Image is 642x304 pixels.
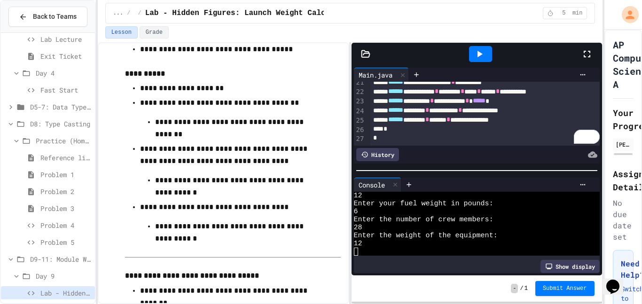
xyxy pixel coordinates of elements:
span: Exit Ticket [40,51,91,61]
span: Enter the weight of the equipment: [354,232,498,240]
div: Main.java [354,70,397,80]
span: Reference link [40,153,91,163]
div: 21 [354,78,366,87]
button: Submit Answer [535,281,595,296]
span: Lab - Hidden Figures: Launch Weight Calculator [145,8,353,19]
span: - [511,284,518,293]
div: Show display [540,260,600,273]
div: 25 [354,116,366,125]
div: Main.java [354,68,409,82]
div: Console [354,180,390,190]
span: Problem 1 [40,170,91,179]
span: D8: Type Casting [30,119,91,129]
span: Fast Start [40,85,91,95]
span: Practice (Homework, if needed) [36,136,91,146]
span: ... [113,9,124,17]
span: Enter your fuel weight in pounds: [354,200,493,208]
span: Lab Lecture [40,34,91,44]
div: [PERSON_NAME] [616,140,631,148]
div: 27 [354,134,366,144]
span: Problem 3 [40,203,91,213]
span: 6 [354,208,358,216]
span: Back to Teams [33,12,77,22]
div: 22 [354,87,366,97]
span: D5-7: Data Types and Number Calculations [30,102,91,112]
span: Day 4 [36,68,91,78]
h2: Assignment Details [613,167,634,194]
div: 23 [354,97,366,106]
span: Submit Answer [543,285,587,292]
span: / [520,285,523,292]
span: min [572,9,583,17]
div: 26 [354,125,366,135]
span: 5 [556,9,572,17]
div: 24 [354,107,366,116]
span: 12 [354,192,362,200]
span: D9-11: Module Wrap Up [30,254,91,264]
div: No due date set [613,197,634,242]
span: Problem 5 [40,237,91,247]
span: Enter the number of crew members: [354,216,493,224]
span: Problem 2 [40,187,91,196]
span: Lab - Hidden Figures: Launch Weight Calculator [40,288,91,298]
iframe: chat widget [603,266,633,295]
span: / [127,9,130,17]
span: Day 9 [36,271,91,281]
span: 1 [525,285,528,292]
button: Back to Teams [8,7,87,27]
span: / [138,9,141,17]
span: 28 [354,224,362,232]
div: History [356,148,399,161]
h2: Your Progress [613,106,634,133]
h3: Need Help? [621,258,626,281]
div: Console [354,178,401,192]
button: Grade [140,26,169,39]
div: My Account [612,4,641,25]
span: Problem 4 [40,220,91,230]
button: Lesson [105,26,138,39]
span: 12 [354,240,362,248]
